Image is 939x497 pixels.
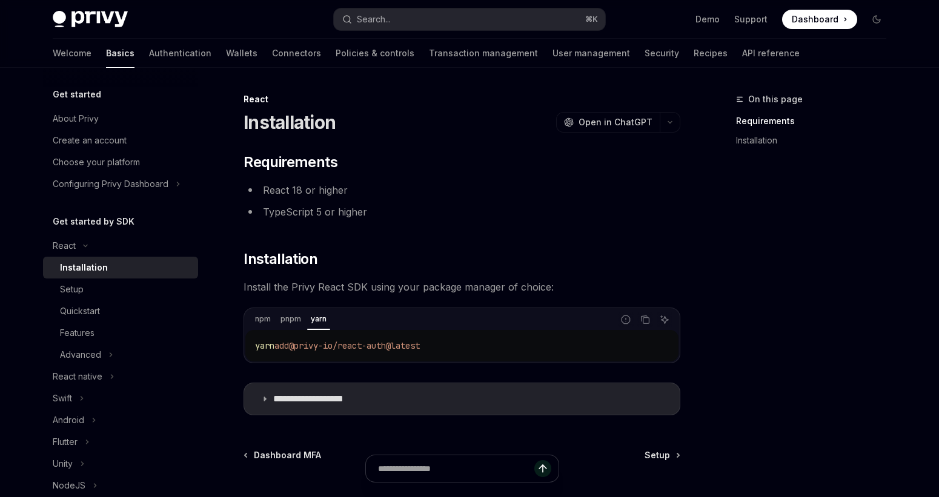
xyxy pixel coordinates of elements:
span: add [274,340,289,351]
a: Policies & controls [336,39,414,68]
a: Dashboard [782,10,857,29]
a: Installation [43,257,198,278]
h5: Get started by SDK [53,214,134,229]
button: Copy the contents from the code block [637,312,653,327]
div: yarn [307,312,330,326]
button: Toggle Unity section [43,453,198,475]
h1: Installation [244,111,336,133]
a: Demo [695,13,720,25]
button: Toggle React section [43,235,198,257]
div: Create an account [53,133,127,148]
div: Setup [60,282,84,297]
a: Authentication [149,39,211,68]
a: Setup [645,449,679,461]
span: Dashboard [792,13,838,25]
button: Open in ChatGPT [556,112,660,133]
a: Support [734,13,768,25]
div: About Privy [53,111,99,126]
a: Installation [736,131,896,150]
span: Requirements [244,153,337,172]
div: Swift [53,391,72,406]
a: Features [43,322,198,344]
input: Ask a question... [378,455,534,482]
span: Installation [244,249,317,269]
div: npm [251,312,274,326]
a: Quickstart [43,300,198,322]
button: Toggle Configuring Privy Dashboard section [43,173,198,195]
a: Create an account [43,130,198,151]
span: Open in ChatGPT [579,116,652,128]
div: Flutter [53,435,78,449]
span: Setup [645,449,670,461]
button: Toggle dark mode [867,10,886,29]
img: dark logo [53,11,128,28]
a: Dashboard MFA [245,449,321,461]
h5: Get started [53,87,101,102]
div: React [244,93,680,105]
button: Toggle React native section [43,366,198,387]
button: Toggle Swift section [43,387,198,409]
a: Choose your platform [43,151,198,173]
a: About Privy [43,108,198,130]
a: Welcome [53,39,91,68]
div: React native [53,369,102,384]
button: Ask AI [657,312,672,327]
div: Features [60,326,95,340]
li: React 18 or higher [244,182,680,199]
a: Security [645,39,679,68]
div: React [53,239,76,253]
button: Send message [534,460,551,477]
a: Connectors [272,39,321,68]
span: yarn [255,340,274,351]
a: User management [552,39,630,68]
div: Installation [60,260,108,275]
button: Report incorrect code [618,312,634,327]
span: Install the Privy React SDK using your package manager of choice: [244,278,680,295]
button: Toggle Android section [43,409,198,431]
span: ⌘ K [585,15,598,24]
span: Dashboard MFA [254,449,321,461]
div: Unity [53,456,73,471]
button: Open search [334,8,605,30]
button: Toggle NodeJS section [43,475,198,496]
span: @privy-io/react-auth@latest [289,340,420,351]
a: Basics [106,39,134,68]
a: Wallets [226,39,257,68]
div: Search... [357,12,391,27]
a: API reference [742,39,800,68]
div: Android [53,413,84,427]
button: Toggle Flutter section [43,431,198,453]
a: Transaction management [429,39,538,68]
div: pnpm [277,312,305,326]
button: Toggle Advanced section [43,344,198,366]
a: Recipes [694,39,728,68]
div: NodeJS [53,478,85,493]
div: Configuring Privy Dashboard [53,177,168,191]
div: Choose your platform [53,155,140,170]
a: Setup [43,278,198,300]
div: Quickstart [60,304,100,318]
li: TypeScript 5 or higher [244,203,680,220]
a: Requirements [736,111,896,131]
span: On this page [748,92,803,107]
div: Advanced [60,347,101,362]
